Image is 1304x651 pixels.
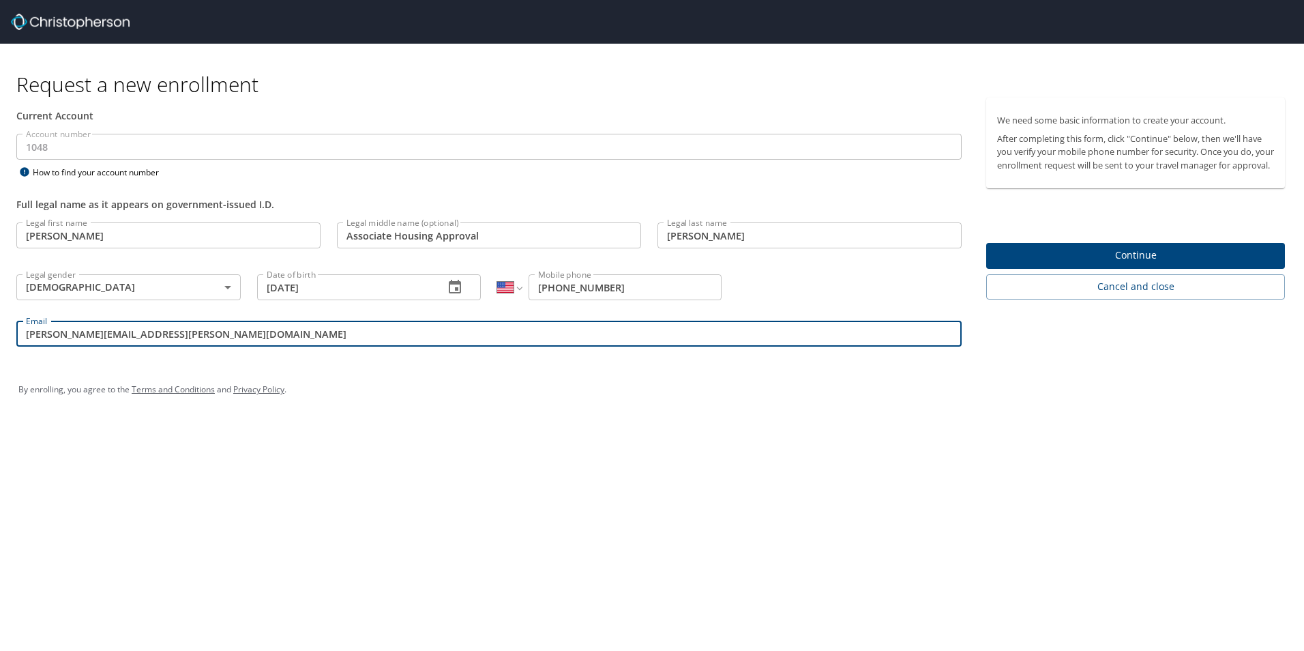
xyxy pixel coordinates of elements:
input: MM/DD/YYYY [257,274,434,300]
p: After completing this form, click "Continue" below, then we'll have you verify your mobile phone ... [997,132,1274,172]
div: Current Account [16,108,962,123]
img: cbt logo [11,14,130,30]
h1: Request a new enrollment [16,71,1296,98]
p: We need some basic information to create your account. [997,114,1274,127]
span: Cancel and close [997,278,1274,295]
div: [DEMOGRAPHIC_DATA] [16,274,241,300]
span: Continue [997,247,1274,264]
div: By enrolling, you agree to the and . [18,373,1286,407]
button: Continue [986,243,1285,270]
div: Full legal name as it appears on government-issued I.D. [16,197,962,212]
div: How to find your account number [16,164,187,181]
input: Enter phone number [529,274,722,300]
a: Privacy Policy [233,384,284,395]
button: Cancel and close [986,274,1285,300]
a: Terms and Conditions [132,384,215,395]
